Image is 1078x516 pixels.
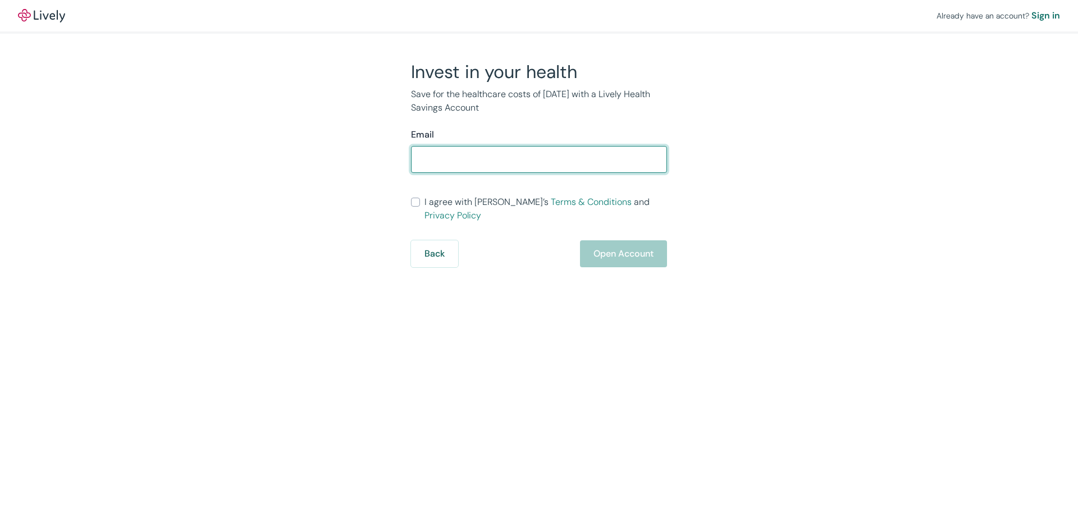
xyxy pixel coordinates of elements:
a: Terms & Conditions [551,196,632,208]
h2: Invest in your health [411,61,667,83]
label: Email [411,128,434,141]
button: Back [411,240,458,267]
a: LivelyLively [18,9,65,22]
img: Lively [18,9,65,22]
div: Already have an account? [937,9,1060,22]
p: Save for the healthcare costs of [DATE] with a Lively Health Savings Account [411,88,667,115]
a: Sign in [1031,9,1060,22]
a: Privacy Policy [424,209,481,221]
span: I agree with [PERSON_NAME]’s and [424,195,667,222]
